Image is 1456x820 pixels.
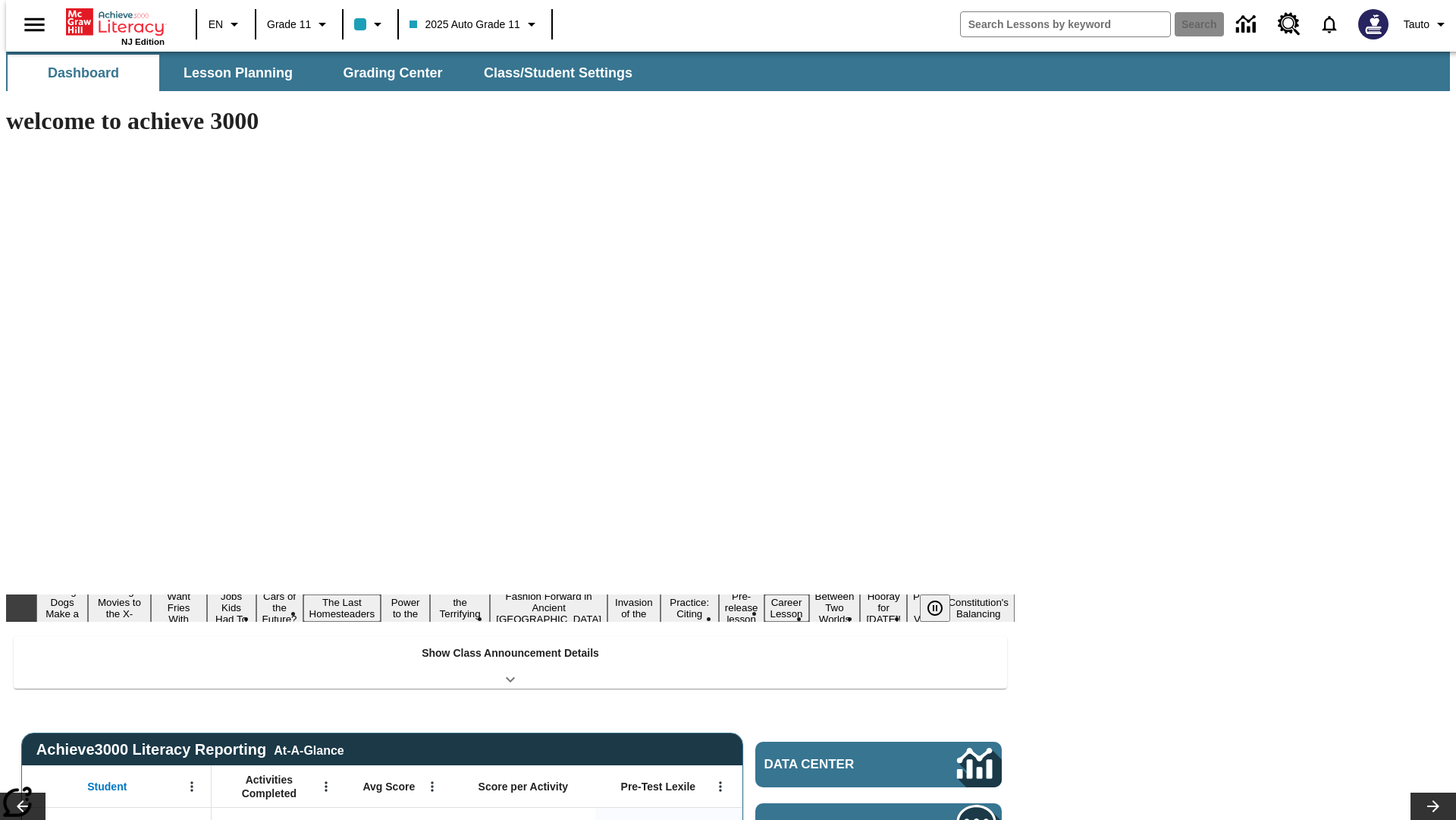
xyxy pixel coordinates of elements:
button: Grade: Grade 11, Select a grade [261,11,337,38]
button: Slide 8 Attack of the Terrifying Tomatoes [430,583,490,633]
button: Lesson Planning [162,55,314,91]
span: Score per Activity [479,780,569,793]
a: Notifications [1310,5,1349,44]
button: Open side menu [12,2,57,47]
button: Slide 2 Taking Movies to the X-Dimension [88,583,151,633]
button: Slide 13 Career Lesson [764,594,809,622]
input: search field [961,12,1170,36]
span: EN [209,17,223,33]
button: Slide 11 Mixed Practice: Citing Evidence [661,583,719,633]
div: Show Class Announcement Details [14,636,1007,689]
button: Open Menu [421,775,444,798]
div: SubNavbar [6,52,1450,91]
img: Avatar [1358,9,1389,39]
span: Activities Completed [219,773,319,800]
div: Pause [920,594,965,622]
button: Class color is light blue. Change class color [348,11,393,38]
button: Slide 4 Dirty Jobs Kids Had To Do [207,577,256,639]
span: Grade 11 [267,17,311,33]
button: Slide 17 The Constitution's Balancing Act [942,583,1015,633]
button: Slide 1 Diving Dogs Make a Splash [36,583,88,633]
button: Open Menu [315,775,337,798]
button: Select a new avatar [1349,5,1398,44]
span: Data Center [764,757,906,772]
span: Student [87,780,127,793]
button: Pause [920,594,950,622]
button: Slide 10 The Invasion of the Free CD [607,583,661,633]
button: Slide 9 Fashion Forward in Ancient Rome [490,588,607,627]
div: Home [66,5,165,46]
button: Language: EN, Select a language [202,11,250,38]
p: Show Class Announcement Details [422,645,599,661]
button: Slide 5 Cars of the Future? [256,588,303,627]
span: 2025 Auto Grade 11 [409,17,519,33]
button: Slide 12 Pre-release lesson [719,588,764,627]
button: Slide 3 Do You Want Fries With That? [151,577,207,639]
span: Achieve3000 Literacy Reporting [36,741,344,758]
a: Data Center [1227,4,1269,46]
a: Data Center [755,742,1002,787]
button: Open Menu [180,775,203,798]
button: Lesson carousel, Next [1410,793,1456,820]
button: Grading Center [317,55,469,91]
button: Slide 7 Solar Power to the People [381,583,430,633]
button: Dashboard [8,55,159,91]
button: Class: 2025 Auto Grade 11, Select your class [403,11,546,38]
div: SubNavbar [6,55,646,91]
span: Pre-Test Lexile [621,780,696,793]
button: Class/Student Settings [472,55,645,91]
a: Home [66,7,165,37]
span: Avg Score [362,780,415,793]
button: Slide 16 Point of View [907,588,942,627]
button: Slide 14 Between Two Worlds [809,588,861,627]
span: Tauto [1404,17,1429,33]
a: Resource Center, Will open in new tab [1269,4,1310,45]
div: At-A-Glance [274,741,344,758]
span: NJ Edition [121,37,165,46]
button: Slide 6 The Last Homesteaders [303,594,381,622]
button: Open Menu [709,775,732,798]
button: Profile/Settings [1398,11,1456,38]
button: Slide 15 Hooray for Constitution Day! [860,588,907,627]
h1: welcome to achieve 3000 [6,107,1015,135]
